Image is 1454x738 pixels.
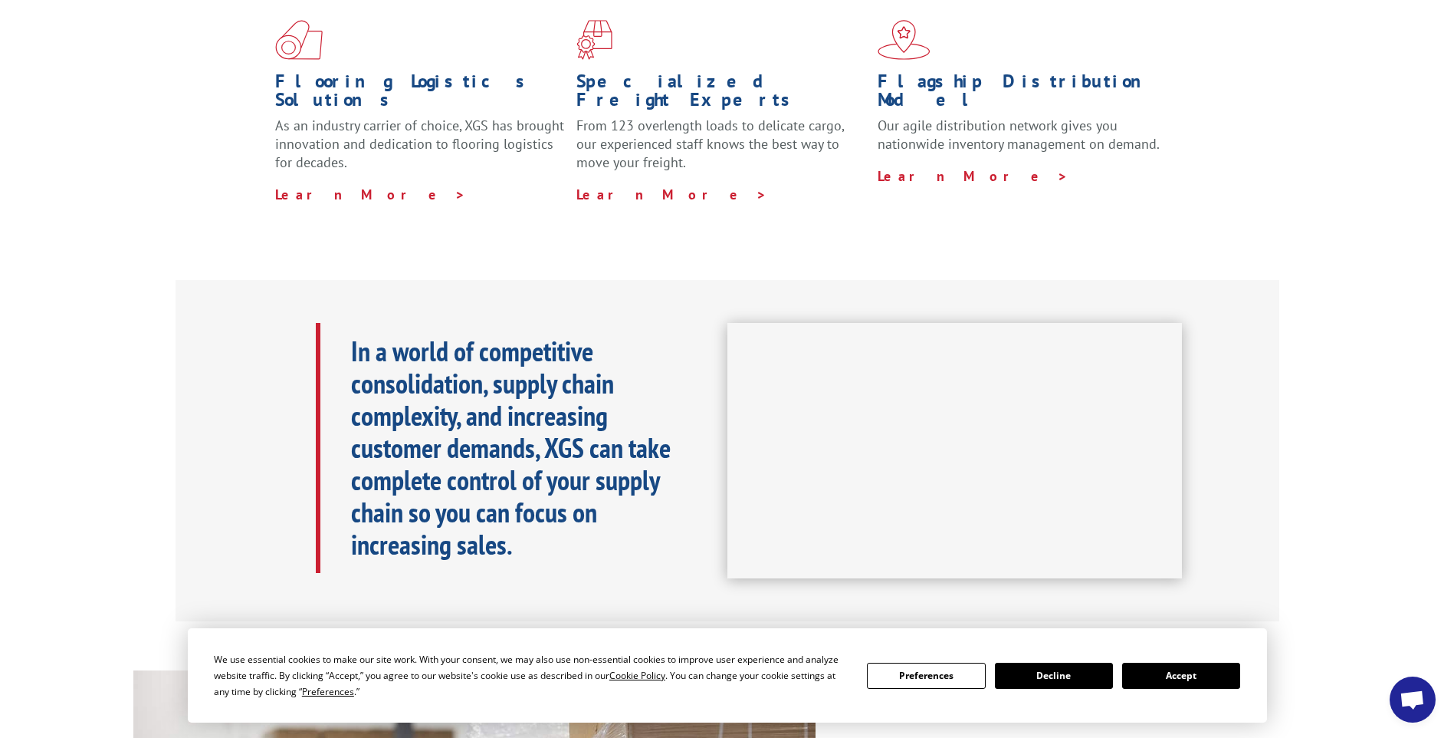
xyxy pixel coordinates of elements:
h1: Specialized Freight Experts [576,72,866,117]
a: Learn More > [576,186,767,203]
b: In a world of competitive consolidation, supply chain complexity, and increasing customer demands... [351,333,671,562]
button: Accept [1122,663,1240,689]
span: Cookie Policy [609,669,665,682]
div: We use essential cookies to make our site work. With your consent, we may also use non-essential ... [214,651,848,700]
span: Our agile distribution network gives you nationwide inventory management on demand. [878,117,1160,153]
a: Learn More > [275,186,466,203]
div: Cookie Consent Prompt [188,628,1267,723]
h1: Flooring Logistics Solutions [275,72,565,117]
a: Open chat [1390,677,1436,723]
img: xgs-icon-flagship-distribution-model-red [878,20,930,60]
img: xgs-icon-focused-on-flooring-red [576,20,612,60]
h1: Flagship Distribution Model [878,72,1167,117]
button: Preferences [867,663,985,689]
span: Preferences [302,685,354,698]
span: As an industry carrier of choice, XGS has brought innovation and dedication to flooring logistics... [275,117,564,171]
p: From 123 overlength loads to delicate cargo, our experienced staff knows the best way to move you... [576,117,866,185]
a: Learn More > [878,167,1068,185]
iframe: XGS Logistics Solutions [727,323,1182,579]
img: xgs-icon-total-supply-chain-intelligence-red [275,20,323,60]
button: Decline [995,663,1113,689]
